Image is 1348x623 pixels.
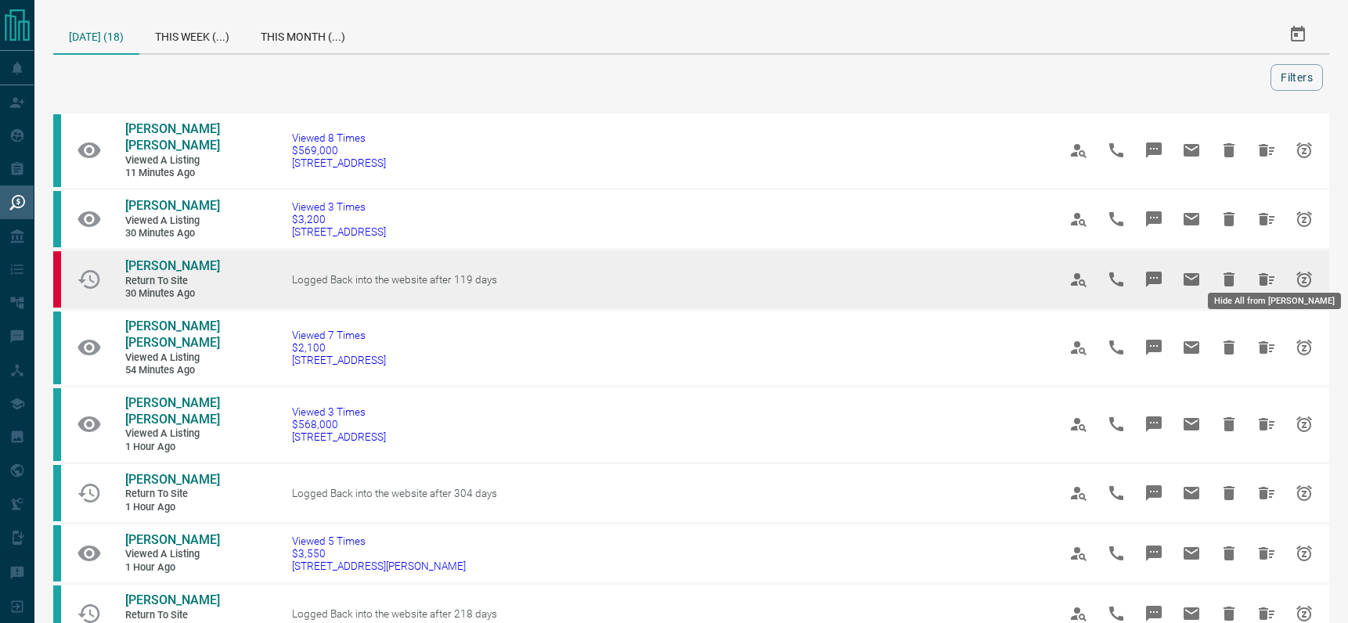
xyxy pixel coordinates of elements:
span: $3,200 [292,213,386,225]
span: 30 minutes ago [125,227,219,240]
span: 54 minutes ago [125,364,219,377]
span: Logged Back into the website after 304 days [292,487,497,499]
span: $569,000 [292,144,386,157]
span: Viewed a Listing [125,427,219,441]
span: Hide All from Cooper Jackson [1248,405,1285,443]
span: [STREET_ADDRESS] [292,430,386,443]
span: [PERSON_NAME] [PERSON_NAME] [125,319,220,350]
div: condos.ca [53,465,61,521]
div: condos.ca [53,388,61,461]
span: 1 hour ago [125,561,219,574]
a: Viewed 7 Times$2,100[STREET_ADDRESS] [292,329,386,366]
span: [STREET_ADDRESS] [292,225,386,238]
span: Viewed 5 Times [292,535,466,547]
span: Hide All from Nicole Morris [1248,200,1285,238]
span: Viewed a Listing [125,214,219,228]
span: Hide [1210,200,1248,238]
a: [PERSON_NAME] [125,472,219,488]
span: Email [1173,474,1210,512]
span: Call [1098,261,1135,298]
span: 30 minutes ago [125,287,219,301]
span: Return to Site [125,275,219,288]
span: View Profile [1060,200,1098,238]
div: condos.ca [53,311,61,384]
span: Email [1173,131,1210,169]
a: [PERSON_NAME] [PERSON_NAME] [125,319,219,351]
span: Viewed 3 Times [292,405,386,418]
a: Viewed 8 Times$569,000[STREET_ADDRESS] [292,131,386,169]
a: Viewed 3 Times$568,000[STREET_ADDRESS] [292,405,386,443]
span: Call [1098,200,1135,238]
span: Message [1135,131,1173,169]
span: Call [1098,535,1135,572]
span: Hide [1210,535,1248,572]
span: Viewed a Listing [125,154,219,167]
div: property.ca [53,251,61,308]
span: Snooze [1285,474,1323,512]
button: Filters [1271,64,1323,91]
span: Return to Site [125,488,219,501]
span: Viewed 7 Times [292,329,386,341]
span: Hide [1210,329,1248,366]
span: Call [1098,405,1135,443]
a: Viewed 5 Times$3,550[STREET_ADDRESS][PERSON_NAME] [292,535,466,572]
span: Hide All from Victor Narvaez [1248,535,1285,572]
span: Hide All from Cooper Jackson [1248,131,1285,169]
span: View Profile [1060,535,1098,572]
span: $568,000 [292,418,386,430]
div: condos.ca [53,114,61,187]
span: Call [1098,131,1135,169]
span: Hide [1210,405,1248,443]
span: [PERSON_NAME] [125,198,220,213]
span: [STREET_ADDRESS] [292,157,386,169]
span: $2,100 [292,341,386,354]
span: Call [1098,474,1135,512]
a: [PERSON_NAME] [PERSON_NAME] [125,121,219,154]
span: Viewed a Listing [125,548,219,561]
span: Call [1098,329,1135,366]
span: Viewed 8 Times [292,131,386,144]
span: [PERSON_NAME] [125,258,220,273]
span: Return to Site [125,609,219,622]
span: Message [1135,261,1173,298]
a: [PERSON_NAME] [125,592,219,609]
span: Snooze [1285,405,1323,443]
span: Message [1135,535,1173,572]
span: [PERSON_NAME] [125,532,220,547]
span: View Profile [1060,261,1098,298]
div: [DATE] (18) [53,16,139,55]
span: Hide All from Mehak Mehak [1248,329,1285,366]
span: Message [1135,200,1173,238]
span: Snooze [1285,200,1323,238]
span: Message [1135,405,1173,443]
span: [PERSON_NAME] [125,472,220,487]
span: Logged Back into the website after 119 days [292,273,497,286]
span: [PERSON_NAME] [125,592,220,607]
span: Viewed 3 Times [292,200,386,213]
span: [PERSON_NAME] [PERSON_NAME] [125,121,220,153]
div: This Week (...) [139,16,245,53]
span: 11 minutes ago [125,167,219,180]
span: View Profile [1060,131,1098,169]
span: Viewed a Listing [125,351,219,365]
span: Snooze [1285,535,1323,572]
span: Hide [1210,131,1248,169]
span: [STREET_ADDRESS] [292,354,386,366]
span: View Profile [1060,329,1098,366]
span: Logged Back into the website after 218 days [292,607,497,620]
span: 1 hour ago [125,501,219,514]
span: Email [1173,405,1210,443]
span: [STREET_ADDRESS][PERSON_NAME] [292,560,466,572]
a: [PERSON_NAME] [PERSON_NAME] [125,395,219,428]
span: Message [1135,474,1173,512]
span: Hide All from Ethan W [1248,474,1285,512]
a: [PERSON_NAME] [125,532,219,549]
span: Hide All from Sam Moste [1248,261,1285,298]
span: Email [1173,329,1210,366]
div: condos.ca [53,525,61,582]
span: View Profile [1060,474,1098,512]
span: Snooze [1285,261,1323,298]
span: 1 hour ago [125,441,219,454]
span: Hide [1210,474,1248,512]
div: condos.ca [53,191,61,247]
